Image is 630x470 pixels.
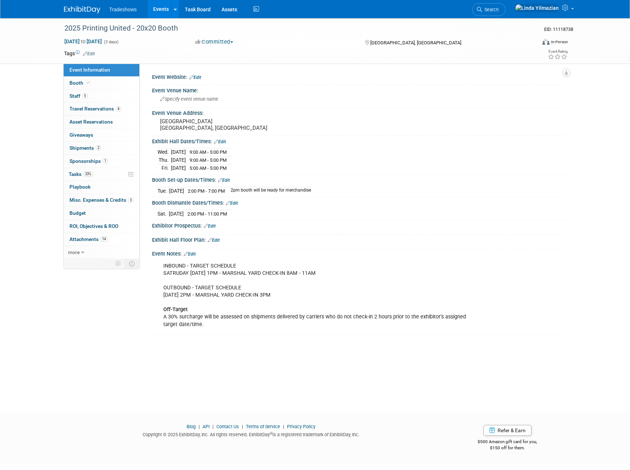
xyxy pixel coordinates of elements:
span: Tasks [69,171,93,177]
span: Booth [69,80,92,86]
td: Wed. [157,148,171,156]
a: Sponsorships1 [64,155,139,168]
a: Edit [184,252,196,257]
a: Search [472,3,506,16]
a: Event Information [64,64,139,76]
td: 2pm booth will be ready for merchandise [226,187,311,194]
span: more [68,249,80,255]
span: 4 [116,106,121,112]
div: Event Website: [152,72,566,81]
span: Attachments [69,236,108,242]
span: 2:00 PM - 11:00 PM [187,211,227,217]
span: Tradeshows [109,7,137,12]
td: [DATE] [169,187,184,194]
span: Shipments [69,145,101,151]
a: Shipments2 [64,142,139,154]
a: Staff5 [64,90,139,103]
td: Thu. [157,156,171,164]
span: Giveaways [69,132,93,138]
a: Tasks33% [64,168,139,181]
div: 2025 Printing United - 20x20 Booth [62,22,525,35]
a: more [64,246,139,259]
a: Contact Us [216,424,239,429]
td: Sat. [157,210,169,217]
span: 9:00 AM - 5:00 PM [190,149,227,155]
span: Staff [69,93,88,99]
div: Exhibit Hall Dates/Times: [152,136,566,145]
a: Edit [214,139,226,144]
div: INBOUND - TARGET SCHEDULE SATRUDAY [DATE] 1PM - MARSHAL YARD CHECK-IN 8AM - 11AM OUTBOUND - TARGE... [158,259,486,332]
a: Terms of Service [246,424,280,429]
div: Exhibit Hall Floor Plan: [152,234,566,244]
td: Tags [64,50,95,57]
span: Misc. Expenses & Credits [69,197,133,203]
a: Edit [218,178,230,183]
a: Edit [83,51,95,56]
a: Giveaways [64,129,139,141]
a: API [203,424,210,429]
span: [GEOGRAPHIC_DATA], [GEOGRAPHIC_DATA] [370,40,461,45]
td: Personalize Event Tab Strip [112,259,125,268]
span: | [281,424,286,429]
a: Budget [64,207,139,220]
td: Toggle Event Tabs [125,259,140,268]
span: 2:00 PM - 7:00 PM [188,188,225,194]
img: ExhibitDay [64,6,100,13]
img: Format-Inperson.png [542,39,550,45]
a: Misc. Expenses & Credits3 [64,194,139,206]
a: ROI, Objectives & ROO [64,220,139,233]
span: | [197,424,202,429]
div: Event Format [493,38,568,49]
td: Tue. [157,187,169,194]
td: [DATE] [169,210,184,217]
span: | [211,424,215,429]
span: | [240,424,245,429]
span: to [80,39,87,44]
a: Edit [208,238,220,243]
span: 3 [128,197,133,203]
span: (3 days) [103,40,119,44]
i: Booth reservation complete [87,81,90,85]
div: $150 off for them. [449,445,566,451]
a: Blog [187,424,196,429]
a: Attachments14 [64,233,139,246]
sup: ® [270,431,272,435]
span: 33% [83,171,93,177]
img: Linda Yilmazian [515,4,559,12]
div: Event Venue Name: [152,85,566,94]
span: Search [482,7,499,12]
div: Booth Set-up Dates/Times: [152,174,566,184]
div: Event Venue Address: [152,108,566,117]
div: Event Notes: [152,248,566,258]
span: Asset Reservations [69,119,113,125]
span: Travel Reservations [69,106,121,112]
span: Budget [69,210,86,216]
a: Booth [64,77,139,89]
span: Event Information [69,67,110,73]
a: Asset Reservations [64,116,139,128]
td: [DATE] [171,156,186,164]
div: $500 Amazon gift card for you, [449,434,566,451]
a: Privacy Policy [287,424,315,429]
span: 5 [82,93,88,99]
span: 1 [103,158,108,164]
div: Exhibitor Prospectus: [152,220,566,230]
a: Playbook [64,181,139,193]
pre: [GEOGRAPHIC_DATA] [GEOGRAPHIC_DATA], [GEOGRAPHIC_DATA] [160,118,316,131]
span: Sponsorships [69,158,108,164]
span: ROI, Objectives & ROO [69,223,118,229]
a: Edit [189,75,201,80]
a: Edit [204,224,216,229]
a: Refer & Earn [483,425,531,436]
span: 14 [100,236,108,242]
a: Travel Reservations4 [64,103,139,115]
div: Copyright © 2025 ExhibitDay, Inc. All rights reserved. ExhibitDay is a registered trademark of Ex... [64,430,438,438]
div: Booth Dismantle Dates/Times: [152,197,566,207]
td: Fri. [157,164,171,172]
td: [DATE] [171,148,186,156]
button: Committed [193,38,236,46]
span: 2 [96,145,101,150]
div: Event Rating [548,50,567,53]
b: Off-Target [163,306,188,313]
td: [DATE] [171,164,186,172]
